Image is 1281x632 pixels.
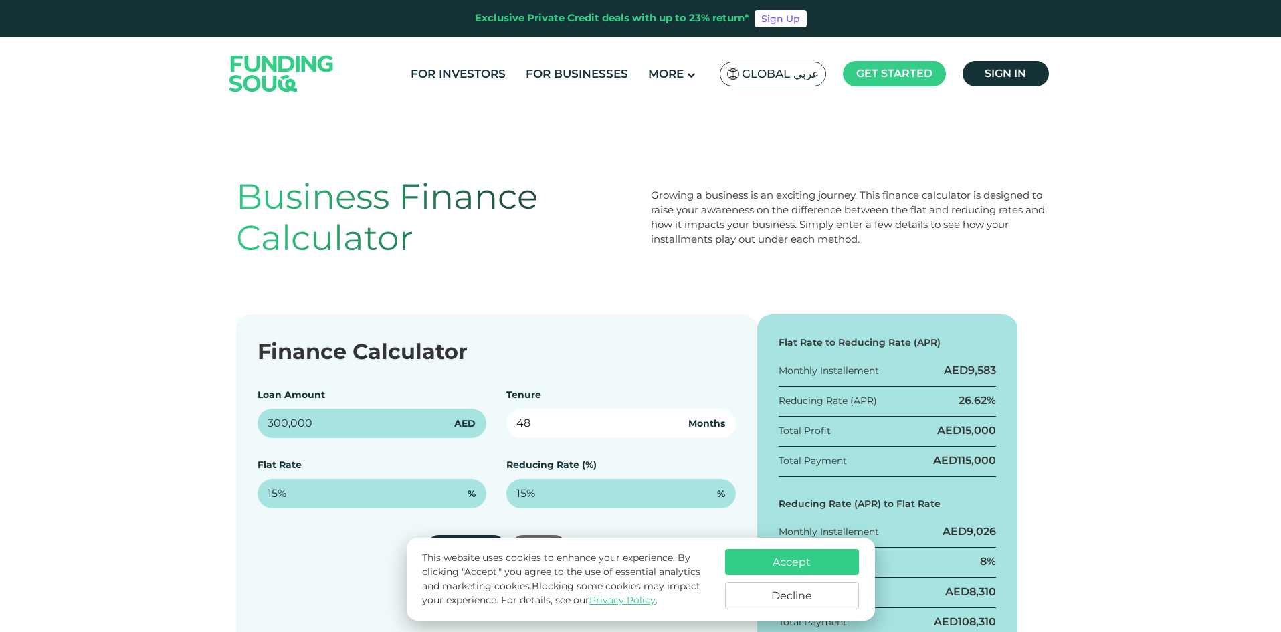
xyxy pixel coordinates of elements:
[779,364,879,378] div: Monthly Installement
[937,423,996,438] div: AED
[967,525,996,538] span: 9,026
[688,417,725,431] span: Months
[944,363,996,378] div: AED
[742,66,819,82] span: Global عربي
[958,615,996,628] span: 108,310
[934,615,996,629] div: AED
[755,10,807,27] a: Sign Up
[779,336,997,350] div: Flat Rate to Reducing Rate (APR)
[779,424,831,438] div: Total Profit
[779,615,847,629] div: Total Payment
[501,594,658,606] span: For details, see our .
[475,11,749,26] div: Exclusive Private Credit deals with up to 23% return*
[963,61,1049,86] a: Sign in
[856,67,932,80] span: Get started
[779,525,879,539] div: Monthly Installement
[468,487,476,501] span: %
[589,594,656,606] a: Privacy Policy
[961,424,996,437] span: 15,000
[968,364,996,377] span: 9,583
[506,389,541,401] label: Tenure
[725,582,859,609] button: Decline
[957,454,996,467] span: 115,000
[980,554,996,569] div: 8%
[511,535,567,559] button: Clear
[945,585,996,599] div: AED
[725,549,859,575] button: Accept
[651,188,1046,247] div: Growing a business is an exciting journey. This finance calculator is designed to raise your awar...
[506,459,597,471] label: Reducing Rate (%)
[959,393,996,408] div: 26.62%
[258,389,325,401] label: Loan Amount
[427,535,506,559] button: Calculate
[407,63,509,85] a: For Investors
[648,67,684,80] span: More
[985,67,1026,80] span: Sign in
[779,394,877,408] div: Reducing Rate (APR)
[727,68,739,80] img: SA Flag
[522,63,631,85] a: For Businesses
[422,551,711,607] p: This website uses cookies to enhance your experience. By clicking "Accept," you agree to the use ...
[933,453,996,468] div: AED
[943,524,996,539] div: AED
[779,454,847,468] div: Total Payment
[969,585,996,598] span: 8,310
[236,176,631,259] h1: Business Finance Calculator
[422,580,700,606] span: Blocking some cookies may impact your experience.
[258,336,736,368] div: Finance Calculator
[779,497,997,511] div: Reducing Rate (APR) to Flat Rate
[258,459,302,471] label: Flat Rate
[717,487,725,501] span: %
[216,39,347,107] img: Logo
[454,417,476,431] span: AED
